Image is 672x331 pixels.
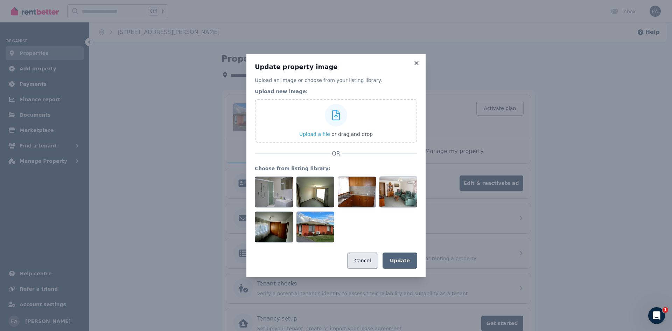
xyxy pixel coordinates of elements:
[383,253,417,269] button: Update
[648,307,665,324] iframe: Intercom live chat
[255,63,417,71] h3: Update property image
[330,150,342,158] span: OR
[347,253,378,269] button: Cancel
[299,131,373,138] button: Upload a file or drag and drop
[255,88,417,95] legend: Upload new image:
[299,131,330,137] span: Upload a file
[663,307,668,313] span: 1
[255,165,417,172] legend: Choose from listing library:
[255,77,417,84] p: Upload an image or choose from your listing library.
[331,131,373,137] span: or drag and drop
